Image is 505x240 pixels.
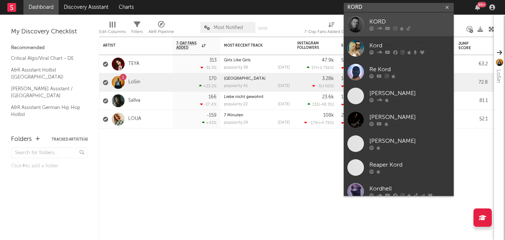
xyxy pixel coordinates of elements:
[458,41,477,50] div: Jump Score
[176,41,200,50] span: 7-Day Fans Added
[52,138,88,141] button: Tracked Artists(4)
[224,58,290,62] div: Girls Like Girls
[128,98,140,104] a: Sallva
[11,66,81,81] a: A&R Assistant Hotlist ([GEOGRAPHIC_DATA])
[304,120,334,125] div: ( )
[320,103,333,107] span: -48.3 %
[297,41,323,50] div: Instagram Followers
[341,84,358,89] div: -5.34k
[369,137,450,146] div: [PERSON_NAME]
[307,65,334,70] div: ( )
[214,25,243,30] span: Most Notified
[369,113,450,122] div: [PERSON_NAME]
[209,95,217,99] div: 166
[458,115,488,124] div: 52.1
[344,156,454,179] a: Reaper Kord
[128,61,139,67] a: TEYA
[11,148,88,158] input: Search for folders...
[322,76,334,81] div: 3.28k
[344,12,454,36] a: KORD
[11,103,81,119] a: A&R Assistant German Hip Hop Hotlist
[224,102,248,106] div: popularity: 22
[312,103,318,107] span: 133
[322,58,334,63] div: 47.9k
[224,121,248,125] div: popularity: 29
[344,179,454,203] a: Kordhell
[224,77,265,81] a: [GEOGRAPHIC_DATA]
[344,132,454,156] a: [PERSON_NAME]
[341,43,396,48] div: Spotify Monthly Listeners
[344,36,454,60] a: Kord
[224,95,263,99] a: Liebe nicht gewohnt
[224,77,290,81] div: Mailand
[207,113,217,118] div: -159
[317,84,321,88] span: -5
[344,3,454,12] input: Search for artists
[341,113,353,118] div: 20.9k
[278,121,290,125] div: [DATE]
[369,18,450,26] div: KORD
[131,18,143,40] div: Filters
[278,102,290,106] div: [DATE]
[322,84,333,88] span: +50 %
[103,43,158,48] div: Artist
[344,108,454,132] a: [PERSON_NAME]
[341,121,355,126] div: -990
[148,18,174,40] div: A&R Pipeline
[224,66,248,70] div: popularity: 38
[258,26,268,30] button: Save
[341,66,358,70] div: -6.79k
[341,95,352,99] div: 10.1k
[99,28,126,36] div: Edit Columns
[369,161,450,170] div: Reaper Kord
[369,41,450,50] div: Kord
[309,121,317,125] span: -179
[224,113,290,117] div: 7 Minuten
[344,84,454,108] a: [PERSON_NAME]
[475,4,480,10] button: 99+
[11,28,88,36] div: My Discovery Checklist
[341,58,351,63] div: 571k
[477,2,486,7] div: 99 +
[148,28,174,36] div: A&R Pipeline
[344,60,454,84] a: Re Kord
[11,162,88,171] div: Click to add a folder.
[209,76,217,81] div: 170
[278,84,290,88] div: [DATE]
[224,84,248,88] div: popularity: 41
[341,76,351,81] div: 147k
[131,28,143,36] div: Filters
[317,66,333,70] span: +2.75k %
[341,102,355,107] div: -295
[200,102,217,107] div: -17.4 %
[224,43,279,48] div: Most Recent Track
[304,28,359,36] div: 7-Day Fans Added (7-Day Fans Added)
[458,97,488,105] div: 81.1
[224,58,251,62] a: Girls Like Girls
[11,54,81,62] a: Critical Algo/Viral Chart - DE
[307,102,334,107] div: ( )
[369,89,450,98] div: [PERSON_NAME]
[202,120,217,125] div: +43 %
[369,65,450,74] div: Re Kord
[224,113,243,117] a: 7 Minuten
[199,84,217,88] div: +23.2 %
[458,78,488,87] div: 72.8
[318,121,333,125] span: +4.79 %
[312,84,334,88] div: ( )
[11,135,32,144] div: Folders
[458,60,488,69] div: 63.2
[200,65,217,70] div: -31.5 %
[312,66,316,70] span: 57
[128,116,141,122] a: LOUA
[278,66,290,70] div: [DATE]
[304,18,359,40] div: 7-Day Fans Added (7-Day Fans Added)
[11,85,81,100] a: [PERSON_NAME] Assistant / [GEOGRAPHIC_DATA]
[494,69,503,83] div: LoSin
[11,44,88,52] div: Recommended
[209,58,217,63] div: 313
[128,79,140,86] a: LoSin
[99,18,126,40] div: Edit Columns
[322,95,334,99] div: 23.6k
[323,113,334,118] div: 108k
